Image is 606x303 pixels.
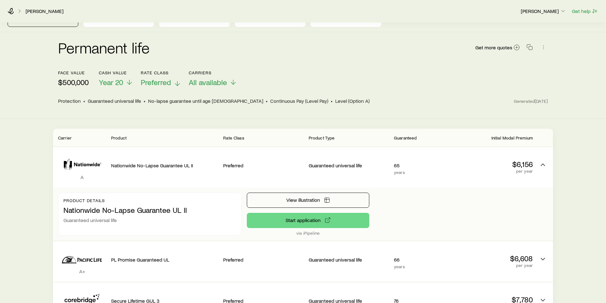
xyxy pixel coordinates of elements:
p: A+ [58,268,106,275]
span: Year 20 [99,78,123,87]
p: Product details [63,198,236,203]
p: Nationwide No-Lapse Guarantee UL II [111,162,218,169]
p: Guaranteed universal life [63,217,236,223]
a: Get more quotes [475,44,520,51]
p: Guaranteed universal life [309,162,389,169]
span: • [266,98,268,104]
span: Guaranteed [394,135,417,140]
p: Carriers [189,70,237,75]
button: Cash ValueYear 20 [99,70,133,87]
span: Rate Class [223,135,244,140]
button: CarriersAll available [189,70,237,87]
button: View illustration [247,193,369,208]
span: • [144,98,146,104]
p: 65 [394,162,448,169]
p: per year [453,263,533,268]
p: $500,000 [58,78,89,87]
p: $6,608 [453,254,533,263]
span: • [83,98,85,104]
span: Get more quotes [475,45,512,50]
p: years [394,170,448,175]
span: [DATE] [535,98,548,104]
p: PL Promise Guaranteed UL [111,257,218,263]
span: No-lapse guarantee until age [DEMOGRAPHIC_DATA] [148,98,263,104]
span: • [331,98,333,104]
p: A [58,174,106,180]
span: Guaranteed universal life [88,98,141,104]
button: [PERSON_NAME] [520,8,567,15]
h2: Permanent life [58,40,150,55]
p: Rate Class [141,70,181,75]
p: via iPipeline [247,231,369,236]
span: All available [189,78,227,87]
span: Protection [58,98,81,104]
button: via iPipeline [247,213,369,228]
p: $6,156 [453,160,533,169]
p: years [394,264,448,269]
p: per year [453,169,533,174]
p: Preferred [223,162,303,169]
span: Level (Option A) [335,98,370,104]
p: [PERSON_NAME] [521,8,566,14]
span: Generated [514,98,548,104]
span: Carrier [58,135,72,140]
span: View illustration [286,197,320,202]
p: face value [58,70,89,75]
a: [PERSON_NAME] [25,8,64,14]
span: Preferred [141,78,171,87]
p: Guaranteed universal life [309,257,389,263]
span: Product [111,135,127,140]
button: Rate ClassPreferred [141,70,181,87]
p: Cash Value [99,70,133,75]
span: Continuous Pay (Level Pay) [270,98,328,104]
p: 66 [394,257,448,263]
p: Nationwide No-Lapse Guarantee UL II [63,206,236,214]
p: Preferred [223,257,303,263]
span: Product Type [309,135,335,140]
button: Get help [572,8,598,15]
span: Initial Modal Premium [491,135,533,140]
